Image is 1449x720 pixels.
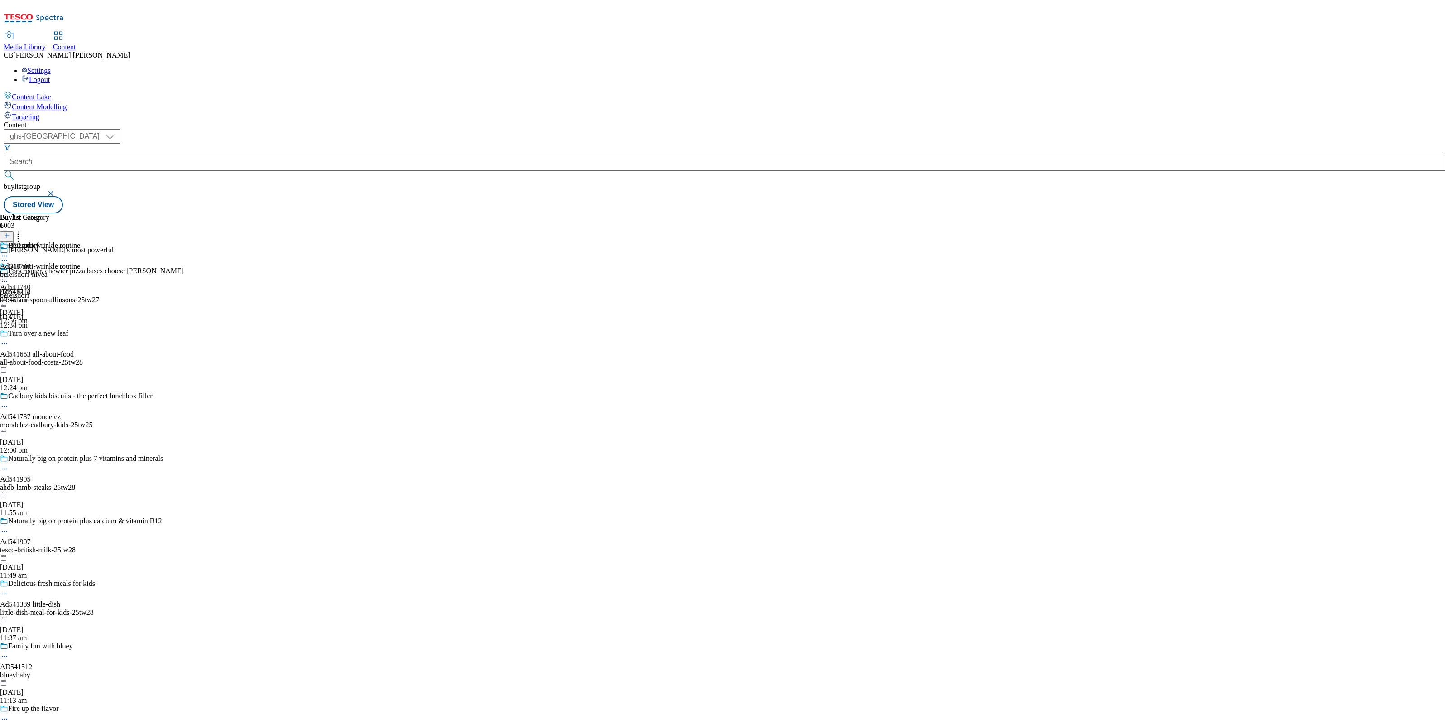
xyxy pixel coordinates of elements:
[8,580,95,588] div: Delicious fresh meals for kids
[4,32,46,51] a: Media Library
[4,101,1445,111] a: Content Modelling
[4,111,1445,121] a: Targeting
[8,517,162,525] div: Naturally big on protein plus calcium & vitamin B12
[4,153,1445,171] input: Search
[4,51,13,59] span: CB
[53,43,76,51] span: Content
[4,144,11,151] svg: Search Filters
[8,392,153,400] div: Cadbury kids biscuits - the perfect lunchbox filler
[8,454,163,463] div: Naturally big on protein plus 7 vitamins and minerals
[12,103,67,111] span: Content Modelling
[4,121,1445,129] div: Content
[8,242,39,250] div: Beiersdorf
[4,91,1445,101] a: Content Lake
[53,32,76,51] a: Content
[8,642,73,650] div: Family fun with bluey
[8,267,184,275] div: For crispier, chewier pizza bases choose [PERSON_NAME]
[8,705,59,713] div: Fire up the flavor
[12,93,51,101] span: Content Lake
[4,196,63,213] button: Stored View
[22,67,51,74] a: Settings
[12,113,39,121] span: Targeting
[8,329,68,338] div: Turn over a new leaf
[4,183,40,190] span: buylistgroup
[22,76,50,83] a: Logout
[4,43,46,51] span: Media Library
[13,51,130,59] span: [PERSON_NAME] [PERSON_NAME]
